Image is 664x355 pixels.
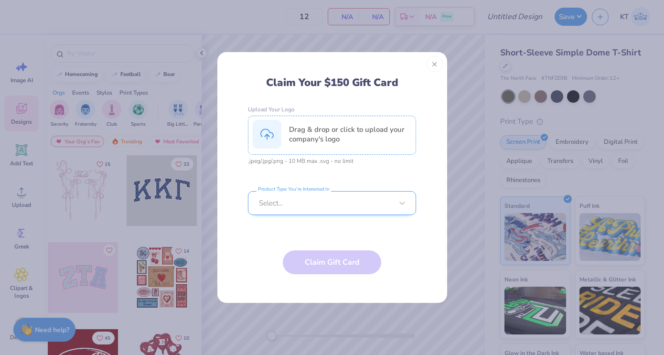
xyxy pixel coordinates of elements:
div: .jpeg/.jpg/.png - 10 MB max .svg - no limit [248,158,416,164]
label: Product Type You're Interested In [257,186,331,192]
div: Drag & drop or click to upload your company's logo [289,125,411,144]
label: Upload Your Logo [248,106,416,113]
button: Close [427,56,443,72]
div: Claim Your $150 Gift Card [266,76,398,89]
